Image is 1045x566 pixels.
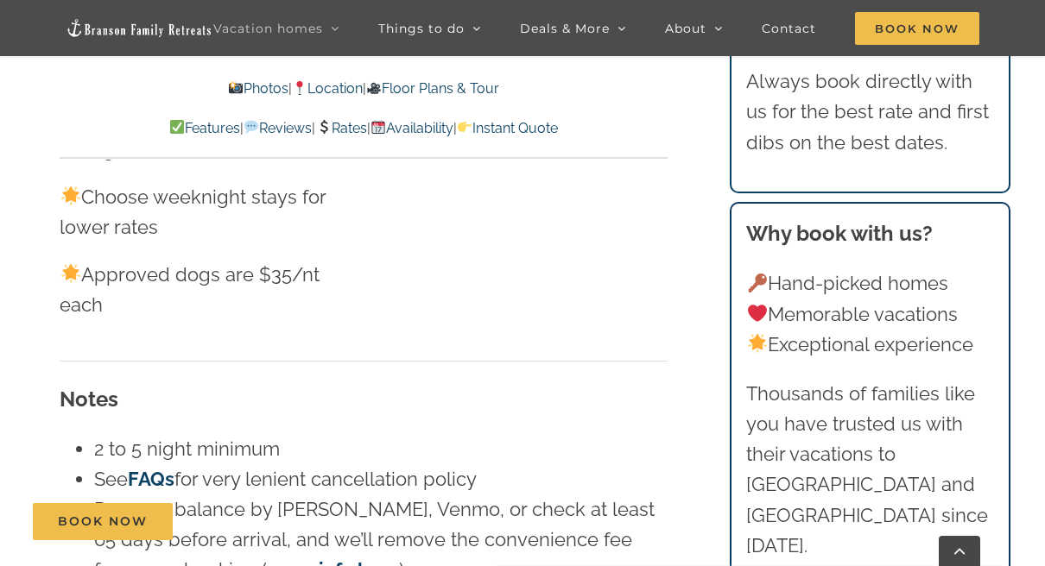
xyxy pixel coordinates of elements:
[58,514,148,529] span: Book Now
[60,260,351,320] p: Approved dogs are $35/nt each
[748,274,767,292] img: 🔑
[665,22,706,35] span: About
[170,120,184,134] img: ✅
[367,81,381,95] img: 🎥
[66,18,212,38] img: Branson Family Retreats Logo
[61,264,80,283] img: 🌟
[746,66,994,158] p: Always book directly with us for the best rate and first dibs on the best dates.
[746,218,994,249] h3: Why book with us?
[746,268,994,360] p: Hand-picked homes Memorable vacations Exceptional experience
[366,80,499,97] a: Floor Plans & Tour
[371,120,385,134] img: 📆
[292,80,363,97] a: Location
[60,384,668,415] h3: Notes
[748,304,767,323] img: ❤️
[244,120,258,134] img: 💬
[61,186,80,205] img: 🌟
[457,120,558,136] a: Instant Quote
[378,22,465,35] span: Things to do
[60,78,668,100] p: | |
[458,120,472,134] img: 👉
[855,12,979,45] span: Book Now
[746,379,994,561] p: Thousands of families like you have trusted us with their vacations to [GEOGRAPHIC_DATA] and [GEO...
[315,120,366,136] a: Rates
[520,22,610,35] span: Deals & More
[370,120,453,136] a: Availability
[94,434,668,464] li: 2 to 5 night minimum
[33,503,173,540] a: Book Now
[244,120,312,136] a: Reviews
[60,117,668,140] p: | | | |
[317,120,331,134] img: 💲
[762,22,816,35] span: Contact
[748,334,767,353] img: 🌟
[228,80,288,97] a: Photos
[293,81,307,95] img: 📍
[213,22,323,35] span: Vacation homes
[60,182,351,242] p: Choose weeknight stays for lower rates
[169,120,240,136] a: Features
[128,468,174,490] a: FAQs
[229,81,243,95] img: 📸
[94,464,668,494] li: See for very lenient cancellation policy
